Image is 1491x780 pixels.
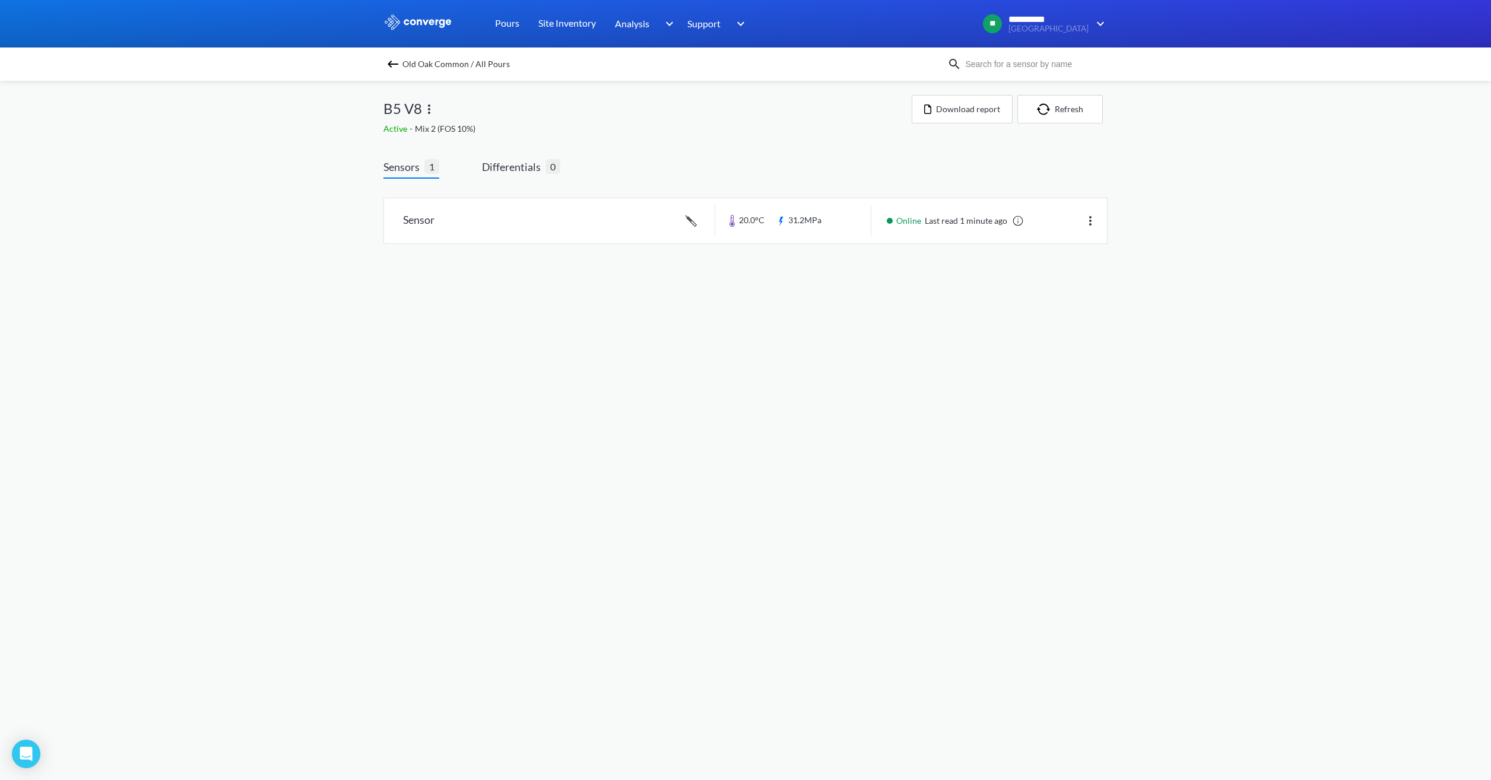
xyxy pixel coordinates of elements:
span: Differentials [482,158,545,175]
span: Old Oak Common / All Pours [402,56,510,72]
input: Search for a sensor by name [962,58,1105,71]
img: icon-file.svg [924,104,931,114]
button: Download report [912,95,1013,123]
img: backspace.svg [386,57,400,71]
span: Sensors [383,158,424,175]
span: 1 [424,159,439,174]
span: Analysis [615,16,649,31]
img: icon-refresh.svg [1037,103,1055,115]
img: logo_ewhite.svg [383,14,452,30]
span: Active [383,123,410,134]
img: downArrow.svg [1089,17,1108,31]
button: Refresh [1017,95,1103,123]
span: [GEOGRAPHIC_DATA] [1008,24,1089,33]
div: Open Intercom Messenger [12,740,40,768]
span: 0 [545,159,560,174]
img: downArrow.svg [658,17,677,31]
span: Support [687,16,721,31]
img: downArrow.svg [729,17,748,31]
div: Mix 2 (FOS 10%) [383,122,912,135]
span: - [410,123,415,134]
img: icon-search.svg [947,57,962,71]
img: more.svg [422,102,436,116]
img: more.svg [1083,214,1097,228]
span: B5 V8 [383,97,422,120]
